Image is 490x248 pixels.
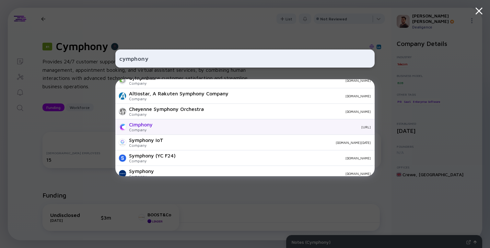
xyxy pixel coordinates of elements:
[161,79,371,82] div: [DOMAIN_NAME]
[129,96,228,101] div: Company
[181,156,371,160] div: [DOMAIN_NAME]
[129,81,156,86] div: Company
[119,53,371,64] input: Search Company or Investor...
[209,110,371,113] div: [DOMAIN_NAME]
[158,125,371,129] div: [URL]
[129,153,176,158] div: Symphony (YC F24)
[129,106,204,112] div: Cheyenne Symphony Orchestra
[234,94,371,98] div: [DOMAIN_NAME]
[129,158,176,163] div: Company
[169,141,371,145] div: [DOMAIN_NAME][DATE]
[129,122,153,127] div: Cimphony
[129,143,163,148] div: Company
[129,174,154,179] div: Company
[129,127,153,132] div: Company
[159,172,371,176] div: [DOMAIN_NAME]
[129,112,204,117] div: Company
[129,91,228,96] div: Altiostar, A Rakuten Symphony Company
[129,137,163,143] div: Symphony IoT
[129,168,154,174] div: Symphony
